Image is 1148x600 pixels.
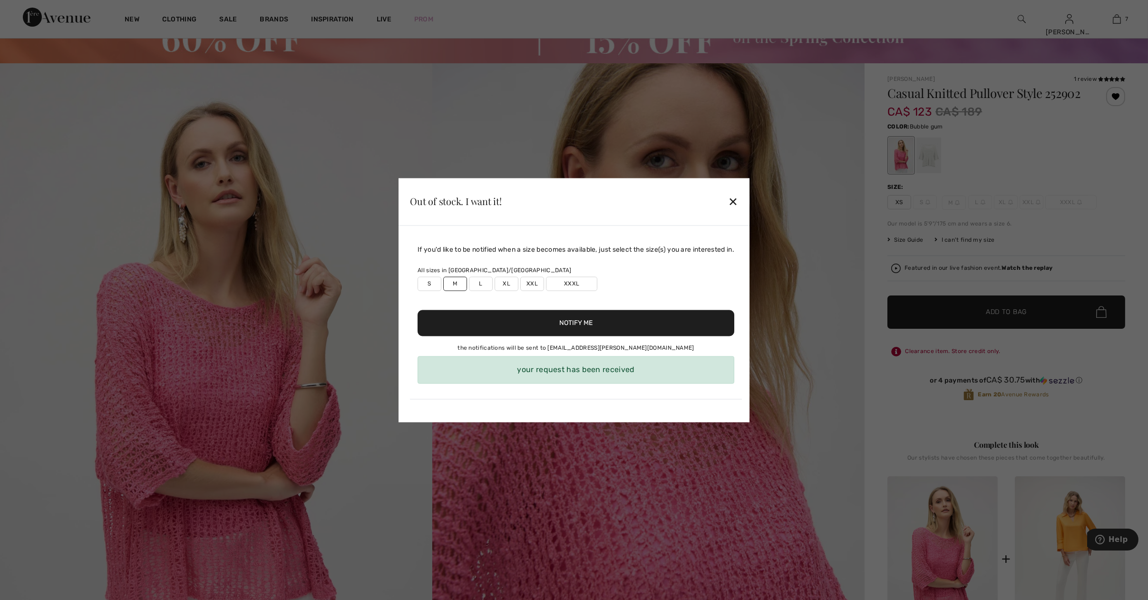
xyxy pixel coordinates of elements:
div: your request has been received [418,356,734,384]
div: All sizes in [GEOGRAPHIC_DATA]/[GEOGRAPHIC_DATA] [418,266,734,275]
div: ✕ [728,192,738,212]
label: XXL [520,276,544,291]
span: Help [21,7,41,15]
button: Notify Me [418,310,734,336]
label: L [469,276,493,291]
div: Out of stock. I want it! [410,197,502,207]
label: S [418,276,441,291]
label: XL [495,276,518,291]
div: the notifications will be sent to [EMAIL_ADDRESS][PERSON_NAME][DOMAIN_NAME] [418,344,734,352]
label: XXXL [546,276,597,291]
div: If you'd like to be notified when a size becomes available, just select the size(s) you are inter... [418,245,734,255]
label: M [443,276,467,291]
